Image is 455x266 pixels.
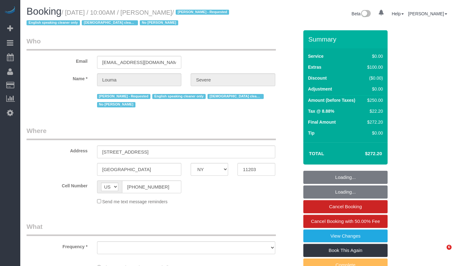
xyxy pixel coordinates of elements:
[27,37,276,51] legend: Who
[27,9,231,27] small: / [DATE] / 10:00AM / [PERSON_NAME]
[308,53,324,59] label: Service
[365,53,383,59] div: $0.00
[309,151,324,156] strong: Total
[365,119,383,125] div: $272.20
[308,75,327,81] label: Discount
[308,130,315,136] label: Tip
[365,97,383,103] div: $250.00
[308,86,332,92] label: Adjustment
[140,20,178,25] span: No [PERSON_NAME]
[308,108,334,114] label: Tax @ 8.88%
[22,241,92,250] label: Frequency *
[176,10,229,15] span: [PERSON_NAME] - Requested
[97,94,150,99] span: [PERSON_NAME] - Requested
[22,145,92,154] label: Address
[27,222,276,236] legend: What
[303,244,388,257] a: Book This Again
[447,245,452,250] span: 6
[237,163,275,176] input: Zip Code
[365,130,383,136] div: $0.00
[365,64,383,70] div: $100.00
[352,11,371,16] a: Beta
[208,94,264,99] span: [DEMOGRAPHIC_DATA] cleaner preferred
[27,126,276,140] legend: Where
[408,11,447,16] a: [PERSON_NAME]
[308,64,321,70] label: Extras
[27,20,80,25] span: English speaking cleaner only
[303,215,388,228] a: Cancel Booking with 50.00% Fee
[303,229,388,243] a: View Changes
[392,11,404,16] a: Help
[365,75,383,81] div: ($0.00)
[308,119,336,125] label: Final Amount
[22,56,92,64] label: Email
[27,6,61,17] span: Booking
[152,94,206,99] span: English speaking cleaner only
[303,200,388,213] a: Cancel Booking
[311,219,380,224] span: Cancel Booking with 50.00% Fee
[82,20,138,25] span: [DEMOGRAPHIC_DATA] cleaner preferred
[22,180,92,189] label: Cell Number
[97,56,182,69] input: Email
[365,86,383,92] div: $0.00
[97,102,135,107] span: No [PERSON_NAME]
[22,73,92,82] label: Name *
[360,10,371,18] img: New interface
[97,163,182,176] input: City
[97,73,182,86] input: First Name
[102,199,167,204] span: Send me text message reminders
[308,97,355,103] label: Amount (before Taxes)
[122,180,182,193] input: Cell Number
[434,245,449,260] iframe: Intercom live chat
[365,108,383,114] div: $22.20
[346,151,382,156] h4: $272.20
[4,6,16,15] img: Automaid Logo
[191,73,275,86] input: Last Name
[308,36,384,43] h3: Summary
